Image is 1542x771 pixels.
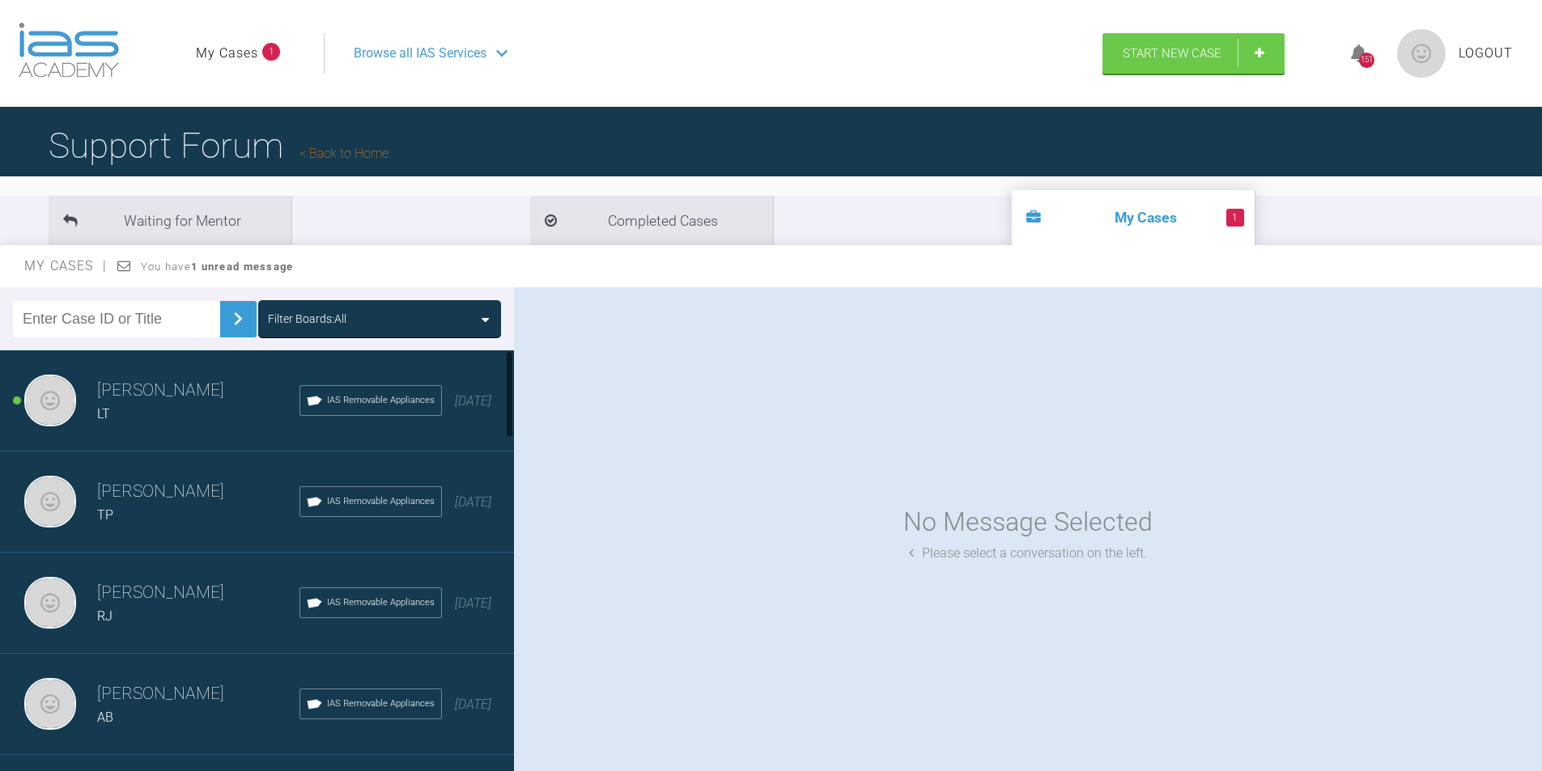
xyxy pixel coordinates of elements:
h3: [PERSON_NAME] [97,478,299,506]
a: My Cases [196,43,258,64]
div: No Message Selected [903,502,1153,543]
span: [DATE] [455,494,491,510]
img: Chaitanya Joshi [24,577,76,629]
span: [DATE] [455,595,491,611]
span: [DATE] [455,697,491,712]
span: RJ [97,608,113,624]
a: Start New Case [1102,33,1285,74]
a: Back to Home [299,146,389,161]
div: 151 [1359,53,1374,68]
span: My Cases [24,258,108,273]
span: IAS Removable Appliances [327,697,435,711]
li: My Cases [1012,190,1255,245]
span: IAS Removable Appliances [327,494,435,509]
h1: Support Forum [49,117,389,174]
span: LT [97,406,110,422]
img: Chaitanya Joshi [24,375,76,426]
span: IAS Removable Appliances [327,595,435,610]
span: AB [97,710,113,725]
h3: [PERSON_NAME] [97,579,299,607]
span: 1 [1226,209,1244,227]
img: logo-light.3e3ef733.png [19,23,119,78]
span: You have [141,261,294,273]
span: TP [97,507,113,523]
h3: [PERSON_NAME] [97,680,299,708]
input: Enter Case ID or Title [13,301,220,337]
span: [DATE] [455,393,491,409]
h3: [PERSON_NAME] [97,377,299,405]
img: profile.png [1397,29,1446,78]
div: Filter Boards: All [268,310,346,328]
a: Logout [1459,43,1513,64]
span: IAS Removable Appliances [327,393,435,408]
span: 1 [262,43,280,61]
img: Chaitanya Joshi [24,678,76,730]
li: Completed Cases [530,196,773,245]
img: chevronRight.28bd32b0.svg [225,306,251,332]
span: Browse all IAS Services [354,43,486,64]
span: Start New Case [1123,46,1221,61]
div: Please select a conversation on the left. [909,543,1147,564]
li: Waiting for Mentor [49,196,291,245]
img: Chaitanya Joshi [24,476,76,527]
strong: 1 unread message [191,261,293,273]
